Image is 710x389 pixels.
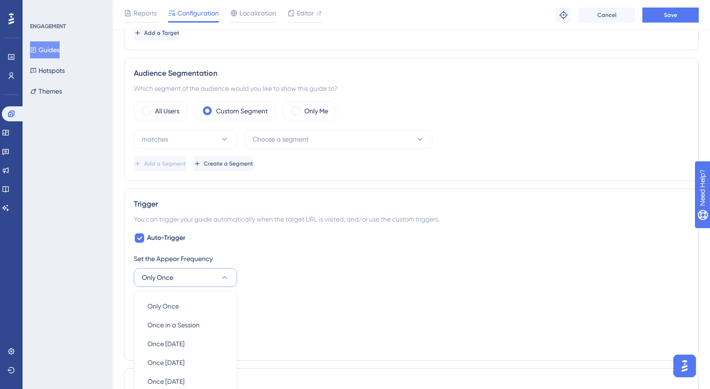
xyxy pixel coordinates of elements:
span: Add a Target [144,29,179,37]
button: Once [DATE] [140,353,231,372]
label: Custom Segment [216,105,268,117]
span: Add a Segment [144,160,186,167]
span: Auto-Trigger [147,232,185,244]
button: Themes [30,83,62,100]
span: matches [142,134,168,145]
span: Save [664,11,677,19]
span: Localization [239,8,276,19]
button: Once [DATE] [140,334,231,353]
div: Which segment of the audience would you like to show this guide to? [134,83,689,94]
span: Once [DATE] [147,376,185,387]
button: Choose a segment [245,130,432,149]
span: Configuration [177,8,219,19]
div: Audience Segmentation [134,68,689,79]
span: Once [DATE] [147,357,185,368]
button: Add a Segment [134,156,186,171]
span: Create a Segment [204,160,253,167]
button: Only Once [134,268,237,287]
span: Cancel [597,11,617,19]
div: Trigger [134,198,689,210]
button: Hotspots [30,62,65,79]
iframe: UserGuiding AI Assistant Launcher [671,352,699,380]
button: Save [642,8,699,23]
button: Only Once [140,297,231,316]
span: Once [DATE] [147,338,185,349]
span: Only Once [142,272,173,283]
label: All Users [155,105,179,117]
button: Create a Segment [193,156,253,171]
span: Choose a segment [253,134,309,145]
div: ENGAGEMENT [30,23,66,30]
span: Need Help? [22,2,59,14]
button: matches [134,130,237,149]
span: Once in a Session [147,319,200,331]
label: Only Me [304,105,328,117]
button: Cancel [579,8,635,23]
div: Set the Appear Frequency [134,253,689,264]
span: Only Once [147,301,179,312]
span: Reports [133,8,157,19]
button: Add a Target [134,25,179,40]
div: You can trigger your guide automatically when the target URL is visited, and/or use the custom tr... [134,214,689,225]
button: Once in a Session [140,316,231,334]
button: Guides [30,41,60,58]
span: Editor [297,8,314,19]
